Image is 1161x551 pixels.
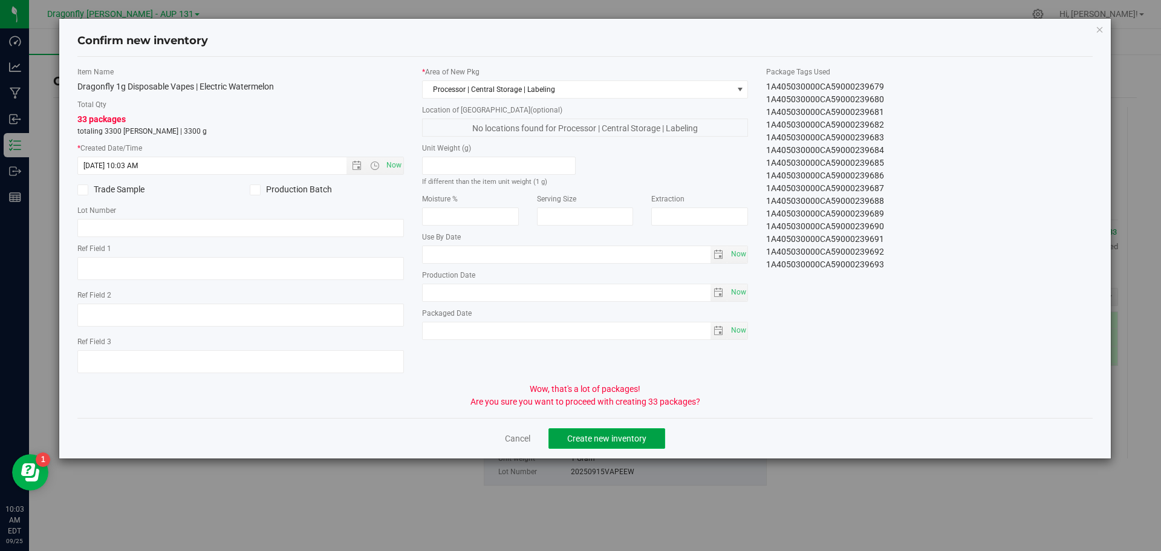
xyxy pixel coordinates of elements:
label: Production Date [422,270,749,281]
span: select [711,322,728,339]
span: (optional) [530,106,562,114]
div: 1A405030000CA59000239681 [766,106,1093,119]
label: Lot Number [77,205,404,216]
div: 1A405030000CA59000239680 [766,93,1093,106]
span: select [727,322,747,339]
div: 1A405030000CA59000239688 [766,195,1093,207]
span: Processor | Central Storage | Labeling [423,81,733,98]
div: 1A405030000CA59000239682 [766,119,1093,131]
div: 1A405030000CA59000239689 [766,207,1093,220]
span: select [727,246,747,263]
span: Open the time view [364,161,385,171]
span: Set Current date [383,157,404,174]
label: Package Tags Used [766,67,1093,77]
label: Location of [GEOGRAPHIC_DATA] [422,105,749,116]
label: Production Batch [250,183,404,196]
label: Total Qty [77,99,404,110]
label: Created Date/Time [77,143,404,154]
div: 1A405030000CA59000239692 [766,246,1093,258]
div: 1A405030000CA59000239691 [766,233,1093,246]
label: Unit Weight (g) [422,143,576,154]
span: Set Current date [728,284,749,301]
label: Ref Field 3 [77,336,404,347]
small: If different than the item unit weight (1 g) [422,178,547,186]
div: Wow, that's a lot of packages! Are you sure you want to proceed with creating 33 packages? [68,383,1102,408]
label: Item Name [77,67,404,77]
div: 1A405030000CA59000239687 [766,182,1093,195]
label: Use By Date [422,232,749,243]
span: 33 packages [77,114,126,124]
div: Dragonfly 1g Disposable Vapes | Electric Watermelon [77,80,404,93]
div: 1A405030000CA59000239679 [766,80,1093,93]
a: Cancel [505,432,530,445]
div: 1A405030000CA59000239683 [766,131,1093,144]
div: 1A405030000CA59000239686 [766,169,1093,182]
label: Trade Sample [77,183,232,196]
label: Area of New Pkg [422,67,749,77]
span: select [727,284,747,301]
label: Ref Field 1 [77,243,404,254]
button: Create new inventory [548,428,665,449]
span: Set Current date [728,246,749,263]
span: Set Current date [728,322,749,339]
span: select [711,284,728,301]
label: Packaged Date [422,308,749,319]
iframe: Resource center [12,454,48,491]
span: select [711,246,728,263]
div: 1A405030000CA59000239684 [766,144,1093,157]
span: Create new inventory [567,434,646,443]
iframe: Resource center unread badge [36,452,50,467]
span: No locations found for Processor | Central Storage | Labeling [422,119,749,137]
p: totaling 3300 [PERSON_NAME] | 3300 g [77,126,404,137]
div: 1A405030000CA59000239693 [766,258,1093,271]
label: Moisture % [422,194,519,204]
h4: Confirm new inventory [77,33,208,49]
span: Open the date view [346,161,367,171]
label: Serving Size [537,194,634,204]
div: 1A405030000CA59000239690 [766,220,1093,233]
label: Extraction [651,194,748,204]
div: 1A405030000CA59000239685 [766,157,1093,169]
label: Ref Field 2 [77,290,404,301]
